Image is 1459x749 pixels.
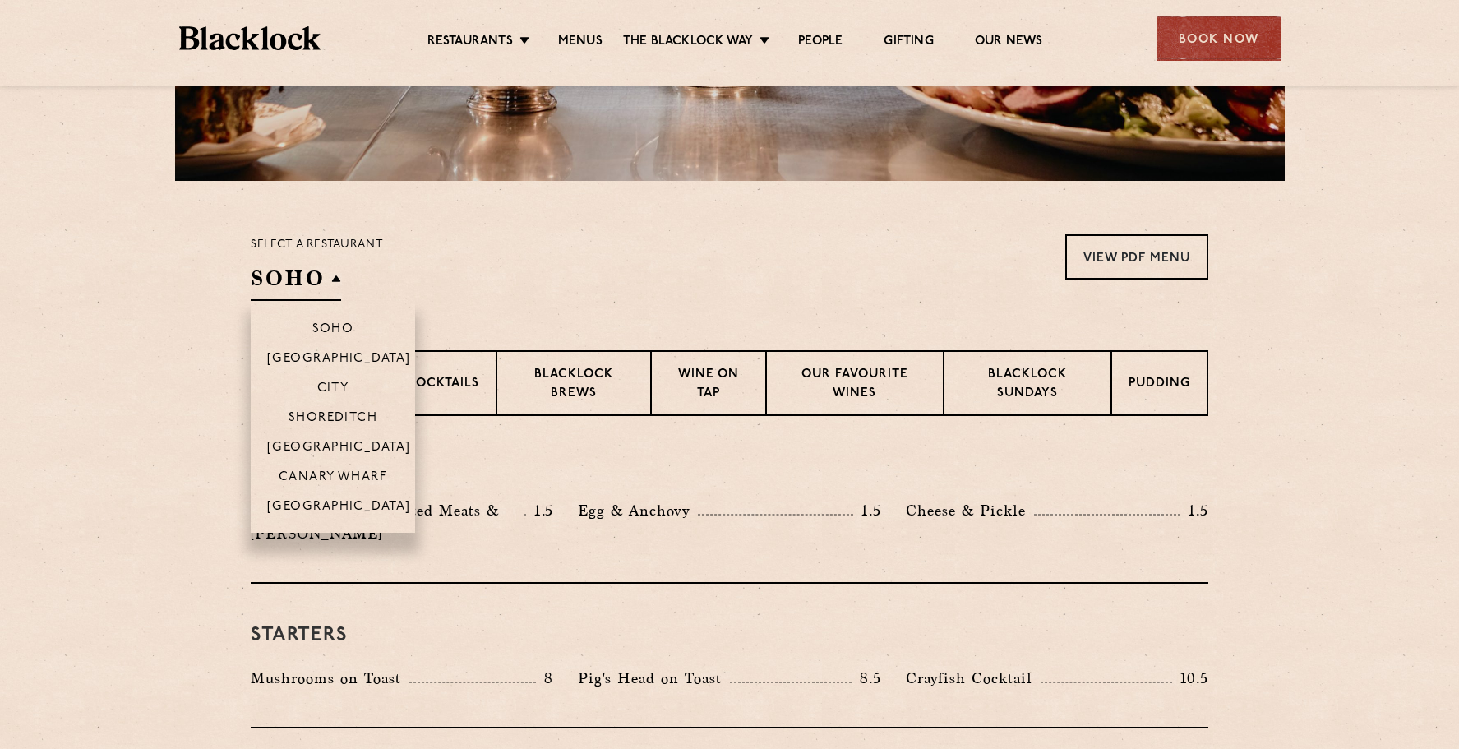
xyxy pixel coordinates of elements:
[884,34,933,52] a: Gifting
[317,381,349,398] p: City
[1129,375,1190,395] p: Pudding
[251,234,383,256] p: Select a restaurant
[852,668,881,689] p: 8.5
[289,411,378,428] p: Shoreditch
[558,34,603,52] a: Menus
[853,500,881,521] p: 1.5
[514,366,634,405] p: Blacklock Brews
[267,500,411,516] p: [GEOGRAPHIC_DATA]
[578,667,730,690] p: Pig's Head on Toast
[536,668,553,689] p: 8
[267,441,411,457] p: [GEOGRAPHIC_DATA]
[251,625,1208,646] h3: Starters
[1180,500,1208,521] p: 1.5
[427,34,513,52] a: Restaurants
[1065,234,1208,280] a: View PDF Menu
[251,457,1208,479] h3: Pre Chop Bites
[251,264,341,301] h2: SOHO
[668,366,749,405] p: Wine on Tap
[906,499,1034,522] p: Cheese & Pickle
[406,375,479,395] p: Cocktails
[798,34,843,52] a: People
[783,366,926,405] p: Our favourite wines
[906,667,1041,690] p: Crayfish Cocktail
[975,34,1043,52] a: Our News
[961,366,1094,405] p: Blacklock Sundays
[279,470,387,487] p: Canary Wharf
[623,34,753,52] a: The Blacklock Way
[1157,16,1281,61] div: Book Now
[312,322,354,339] p: Soho
[578,499,698,522] p: Egg & Anchovy
[267,352,411,368] p: [GEOGRAPHIC_DATA]
[1172,668,1208,689] p: 10.5
[251,667,409,690] p: Mushrooms on Toast
[526,500,554,521] p: 1.5
[179,26,321,50] img: BL_Textured_Logo-footer-cropped.svg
